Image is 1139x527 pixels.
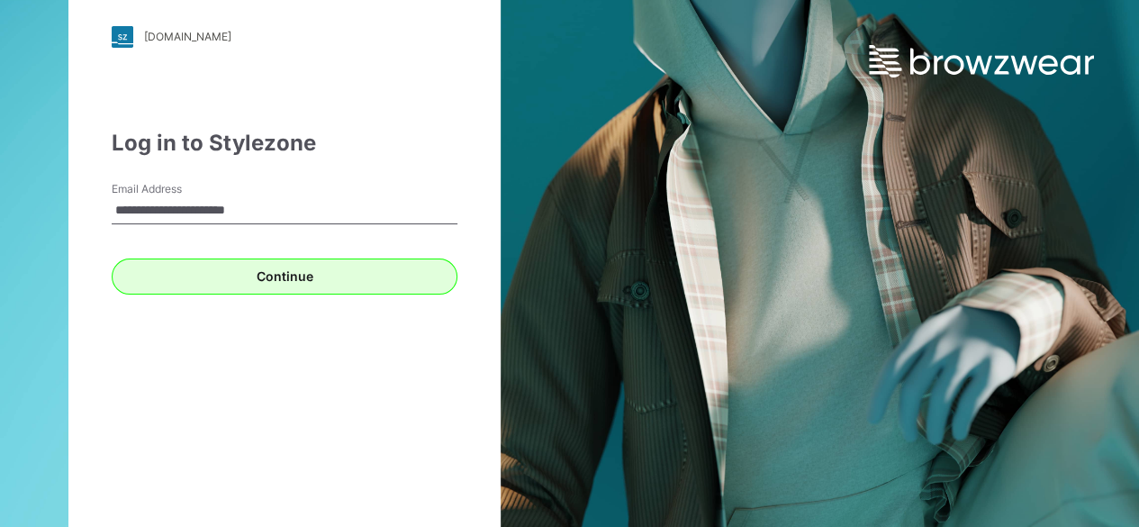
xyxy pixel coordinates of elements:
[112,181,238,197] label: Email Address
[144,30,231,43] div: [DOMAIN_NAME]
[869,45,1094,77] img: browzwear-logo.e42bd6dac1945053ebaf764b6aa21510.svg
[112,26,133,48] img: stylezone-logo.562084cfcfab977791bfbf7441f1a819.svg
[112,26,457,48] a: [DOMAIN_NAME]
[112,127,457,159] div: Log in to Stylezone
[112,259,457,295] button: Continue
